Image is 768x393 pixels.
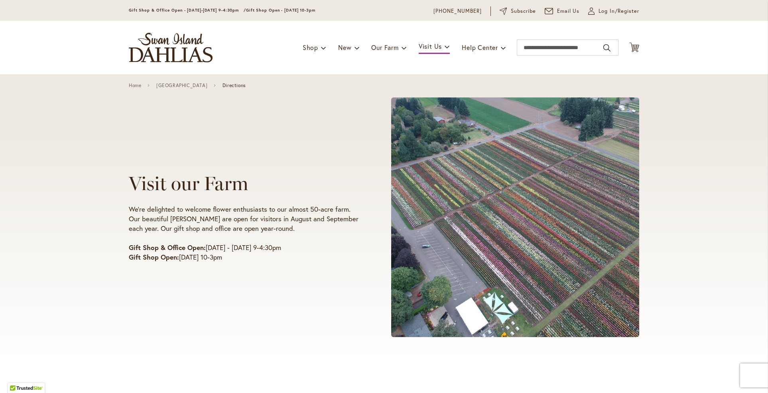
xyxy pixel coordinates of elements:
[500,7,536,15] a: Subscribe
[303,43,318,52] span: Shop
[545,7,580,15] a: Email Us
[129,243,361,262] p: [DATE] - [DATE] 9-4:30pm [DATE] 10-3pm
[419,42,442,50] span: Visit Us
[462,43,498,52] span: Help Center
[156,83,207,88] a: [GEOGRAPHIC_DATA]
[129,173,361,195] h1: Visit our Farm
[129,204,361,233] p: We're delighted to welcome flower enthusiasts to our almost 50-acre farm. Our beautiful [PERSON_N...
[129,8,246,13] span: Gift Shop & Office Open - [DATE]-[DATE] 9-4:30pm /
[511,7,536,15] span: Subscribe
[129,243,206,252] strong: Gift Shop & Office Open:
[599,7,639,15] span: Log In/Register
[129,33,213,62] a: store logo
[371,43,398,52] span: Our Farm
[338,43,351,52] span: New
[223,83,246,88] span: Directions
[246,8,315,13] span: Gift Shop Open - [DATE] 10-3pm
[557,7,580,15] span: Email Us
[433,7,482,15] a: [PHONE_NUMBER]
[588,7,639,15] a: Log In/Register
[129,83,141,88] a: Home
[129,252,179,262] strong: Gift Shop Open:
